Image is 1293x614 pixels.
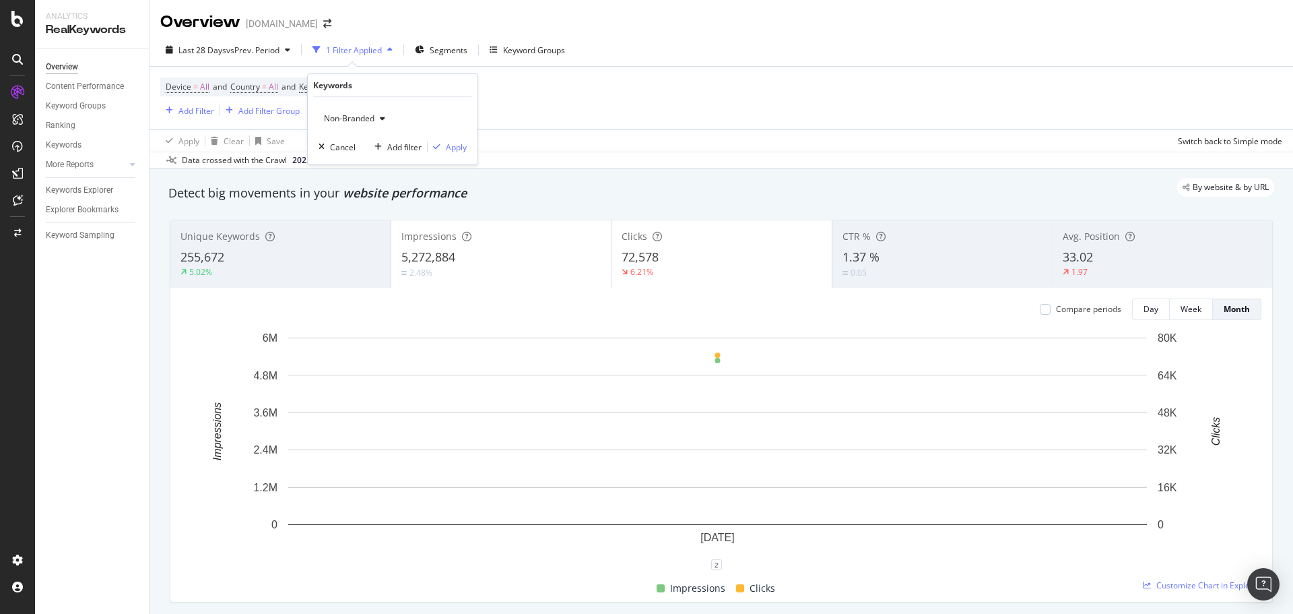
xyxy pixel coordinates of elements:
div: Add Filter [178,105,214,117]
span: and [281,81,296,92]
a: Ranking [46,119,139,133]
div: Apply [178,135,199,147]
span: 5,272,884 [401,249,455,265]
span: Unique Keywords [180,230,260,243]
div: Week [1181,303,1201,315]
span: Clicks [750,580,775,596]
button: Switch back to Simple mode [1172,130,1282,152]
div: Keywords [313,80,352,91]
div: 1.97 [1071,266,1088,278]
div: 1 Filter Applied [326,44,382,56]
span: Avg. Position [1063,230,1120,243]
div: Explorer Bookmarks [46,203,119,217]
div: Keyword Sampling [46,228,114,243]
button: Add Filter Group [220,102,300,119]
button: Add filter [369,140,422,154]
text: 4.8M [253,369,277,381]
div: Clear [224,135,244,147]
text: 0 [1158,519,1164,530]
span: Non-Branded [319,113,374,124]
span: By website & by URL [1193,183,1269,191]
div: Day [1143,303,1158,315]
span: vs Prev. Period [226,44,279,56]
a: Keywords [46,138,139,152]
div: 6.21% [630,266,653,278]
div: 5.02% [189,266,212,278]
div: Cancel [330,142,356,153]
button: Cancel [313,140,356,154]
span: All [200,78,209,96]
div: Compare periods [1056,303,1121,315]
div: Add Filter Group [238,105,300,117]
text: 1.2M [253,482,277,493]
a: Overview [46,60,139,74]
button: Apply [160,130,199,152]
span: Keywords [299,81,335,92]
div: [DOMAIN_NAME] [246,17,318,30]
span: Impressions [670,580,725,596]
button: Add Filter [160,102,214,119]
div: 2.48% [409,267,432,278]
span: 72,578 [622,249,659,265]
a: Explorer Bookmarks [46,203,139,217]
button: 1 Filter Applied [307,39,398,61]
span: Clicks [622,230,647,243]
span: All [269,78,278,96]
div: Keywords Explorer [46,183,113,197]
text: 6M [263,332,277,344]
text: 80K [1158,332,1177,344]
div: Keywords [46,138,81,152]
text: 32K [1158,444,1177,456]
div: arrow-right-arrow-left [323,19,331,28]
text: [DATE] [700,532,734,543]
span: 255,672 [180,249,224,265]
div: RealKeywords [46,22,138,38]
div: Data crossed with the Crawl [182,154,287,166]
button: Apply [428,140,467,154]
div: More Reports [46,158,94,172]
a: Keyword Groups [46,99,139,113]
button: 2025 Aug. 23rd [287,152,366,168]
span: = [193,81,198,92]
span: Country [230,81,260,92]
div: Keyword Groups [46,99,106,113]
button: Month [1213,299,1261,320]
text: 3.6M [253,407,277,419]
div: Save [267,135,285,147]
div: Month [1224,303,1250,315]
span: CTR % [842,230,871,243]
text: Impressions [211,402,223,460]
text: 64K [1158,369,1177,381]
div: Overview [46,60,78,74]
div: Switch back to Simple mode [1178,135,1282,147]
span: Customize Chart in Explorer [1156,580,1261,591]
button: Non-Branded [319,108,391,129]
span: Device [166,81,191,92]
div: 0.05 [851,267,867,278]
a: More Reports [46,158,126,172]
div: Apply [446,142,467,153]
text: Clicks [1210,417,1222,446]
button: Last 28 DaysvsPrev. Period [160,39,296,61]
div: Content Performance [46,80,124,94]
button: Clear [205,130,244,152]
div: Ranking [46,119,75,133]
text: 16K [1158,482,1177,493]
span: = [262,81,267,92]
a: Keyword Sampling [46,228,139,243]
span: 1.37 % [842,249,880,265]
button: Day [1132,299,1170,320]
div: A chart. [181,331,1255,565]
a: Keywords Explorer [46,183,139,197]
text: 2.4M [253,444,277,456]
div: Open Intercom Messenger [1247,568,1280,601]
span: and [213,81,227,92]
button: Week [1170,299,1213,320]
div: Overview [160,11,240,34]
img: Equal [401,271,407,275]
div: legacy label [1177,178,1274,197]
a: Content Performance [46,80,139,94]
div: Add filter [387,142,422,153]
button: Segments [409,39,473,61]
span: Impressions [401,230,457,243]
